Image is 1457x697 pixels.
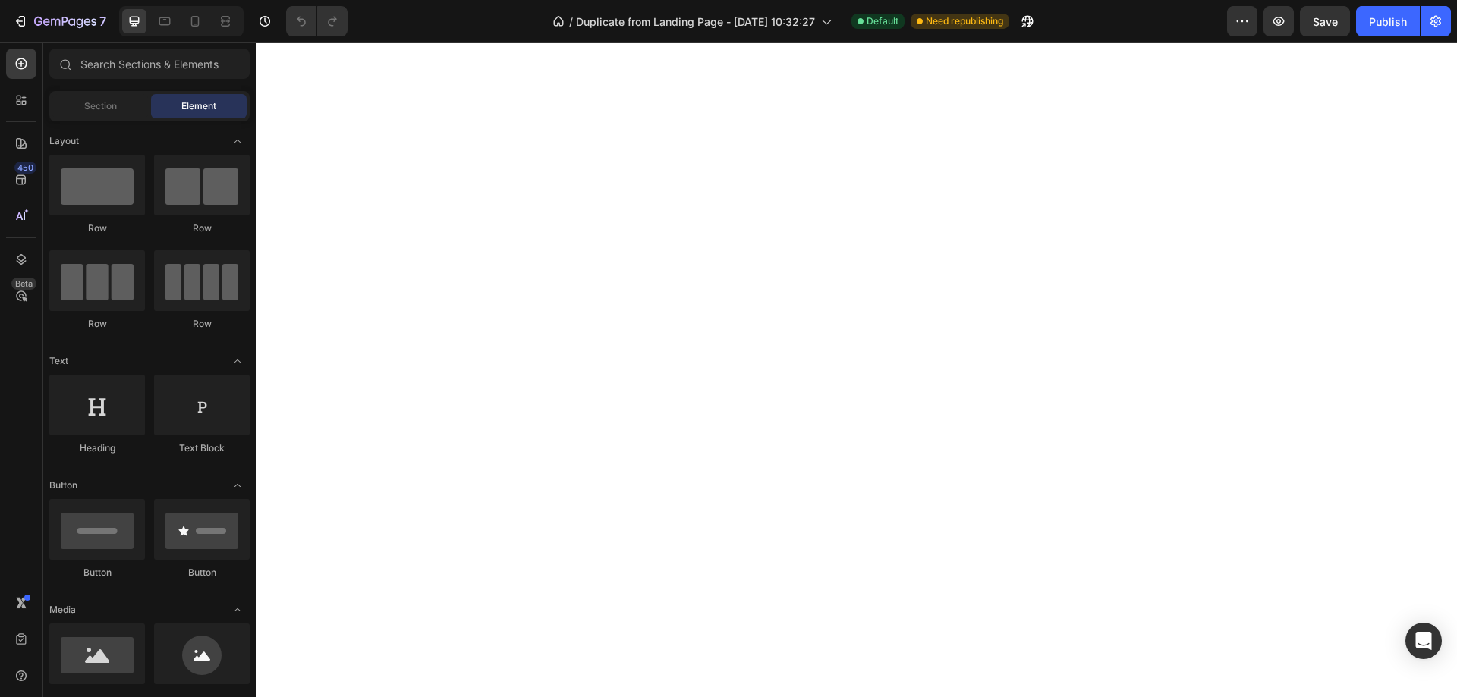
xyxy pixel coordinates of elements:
[49,317,145,331] div: Row
[154,221,250,235] div: Row
[49,134,79,148] span: Layout
[14,162,36,174] div: 450
[867,14,898,28] span: Default
[225,129,250,153] span: Toggle open
[49,49,250,79] input: Search Sections & Elements
[11,278,36,290] div: Beta
[154,566,250,579] div: Button
[6,6,113,36] button: 7
[181,99,216,113] span: Element
[1356,6,1420,36] button: Publish
[569,14,573,30] span: /
[256,42,1457,697] iframe: Design area
[154,317,250,331] div: Row
[49,566,145,579] div: Button
[926,14,1003,28] span: Need republishing
[49,354,68,368] span: Text
[225,598,250,622] span: Toggle open
[49,441,145,455] div: Heading
[1369,14,1407,30] div: Publish
[49,603,76,617] span: Media
[49,221,145,235] div: Row
[286,6,348,36] div: Undo/Redo
[99,12,106,30] p: 7
[49,479,77,492] span: Button
[1405,623,1442,659] div: Open Intercom Messenger
[84,99,117,113] span: Section
[1313,15,1338,28] span: Save
[1300,6,1350,36] button: Save
[576,14,815,30] span: Duplicate from Landing Page - [DATE] 10:32:27
[154,441,250,455] div: Text Block
[225,473,250,498] span: Toggle open
[225,349,250,373] span: Toggle open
